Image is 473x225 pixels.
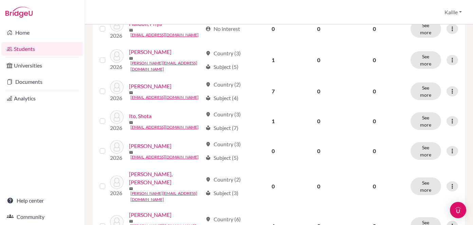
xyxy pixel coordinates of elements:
[1,194,83,207] a: Help center
[129,142,171,150] a: [PERSON_NAME]
[110,154,124,162] p: 2026
[1,75,83,89] a: Documents
[129,219,133,223] span: mail
[1,92,83,105] a: Analytics
[130,94,199,100] a: [EMAIL_ADDRESS][DOMAIN_NAME]
[411,82,441,100] button: See more
[251,14,295,44] td: 0
[295,136,342,166] td: 0
[346,117,402,125] p: 0
[295,14,342,44] td: 0
[205,140,241,148] div: Country (3)
[346,56,402,64] p: 0
[130,190,203,203] a: [PERSON_NAME][EMAIL_ADDRESS][DOMAIN_NAME]
[205,26,211,32] span: account_circle
[205,215,241,223] div: Country (6)
[129,91,133,95] span: mail
[130,124,199,130] a: [EMAIL_ADDRESS][DOMAIN_NAME]
[346,25,402,33] p: 0
[205,49,241,57] div: Country (3)
[110,80,124,94] img: Hayashi, Miyu
[441,6,465,19] button: Kaille
[251,76,295,106] td: 7
[346,87,402,95] p: 0
[129,56,133,60] span: mail
[411,112,441,130] button: See more
[411,142,441,160] button: See more
[129,170,203,186] a: [PERSON_NAME], [PERSON_NAME]
[450,202,466,218] div: Open Intercom Messenger
[205,189,238,197] div: Subject (3)
[411,177,441,195] button: See more
[205,190,211,196] span: local_library
[110,189,124,197] p: 2026
[129,28,133,32] span: mail
[205,51,211,56] span: location_on
[346,182,402,190] p: 0
[295,106,342,136] td: 0
[1,26,83,39] a: Home
[129,120,133,125] span: mail
[205,64,211,70] span: local_library
[110,110,124,124] img: Ito, Shota
[205,154,238,162] div: Subject (5)
[130,32,199,38] a: [EMAIL_ADDRESS][DOMAIN_NAME]
[295,44,342,76] td: 0
[110,63,124,71] p: 2026
[205,82,211,87] span: location_on
[205,112,211,117] span: location_on
[251,136,295,166] td: 0
[295,166,342,207] td: 0
[205,94,238,102] div: Subject (4)
[251,44,295,76] td: 1
[1,59,83,72] a: Universities
[205,124,238,132] div: Subject (7)
[411,51,441,69] button: See more
[251,106,295,136] td: 1
[205,217,211,222] span: location_on
[129,187,133,191] span: mail
[129,82,171,90] a: [PERSON_NAME]
[251,166,295,207] td: 0
[130,60,203,72] a: [PERSON_NAME][EMAIL_ADDRESS][DOMAIN_NAME]
[129,112,151,120] a: Ito, Shota
[1,210,83,224] a: Community
[110,175,124,189] img: Kato, Maki
[1,42,83,56] a: Students
[411,20,441,38] button: See more
[110,140,124,154] img: Jeong, Jaeah
[5,7,33,18] img: Bridge-U
[129,48,171,56] a: [PERSON_NAME]
[205,110,241,118] div: Country (3)
[130,154,199,160] a: [EMAIL_ADDRESS][DOMAIN_NAME]
[205,80,241,89] div: Country (2)
[346,147,402,155] p: 0
[129,211,171,219] a: [PERSON_NAME]
[295,76,342,106] td: 0
[205,142,211,147] span: location_on
[205,155,211,161] span: local_library
[205,125,211,131] span: local_library
[205,177,211,182] span: location_on
[110,32,124,40] p: 2026
[205,95,211,101] span: local_library
[205,175,241,184] div: Country (2)
[205,25,240,33] div: No interest
[129,150,133,154] span: mail
[110,94,124,102] p: 2026
[110,49,124,63] img: Hasebe, Luna
[110,18,124,32] img: Halldoff, Priya
[110,124,124,132] p: 2026
[205,63,238,71] div: Subject (5)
